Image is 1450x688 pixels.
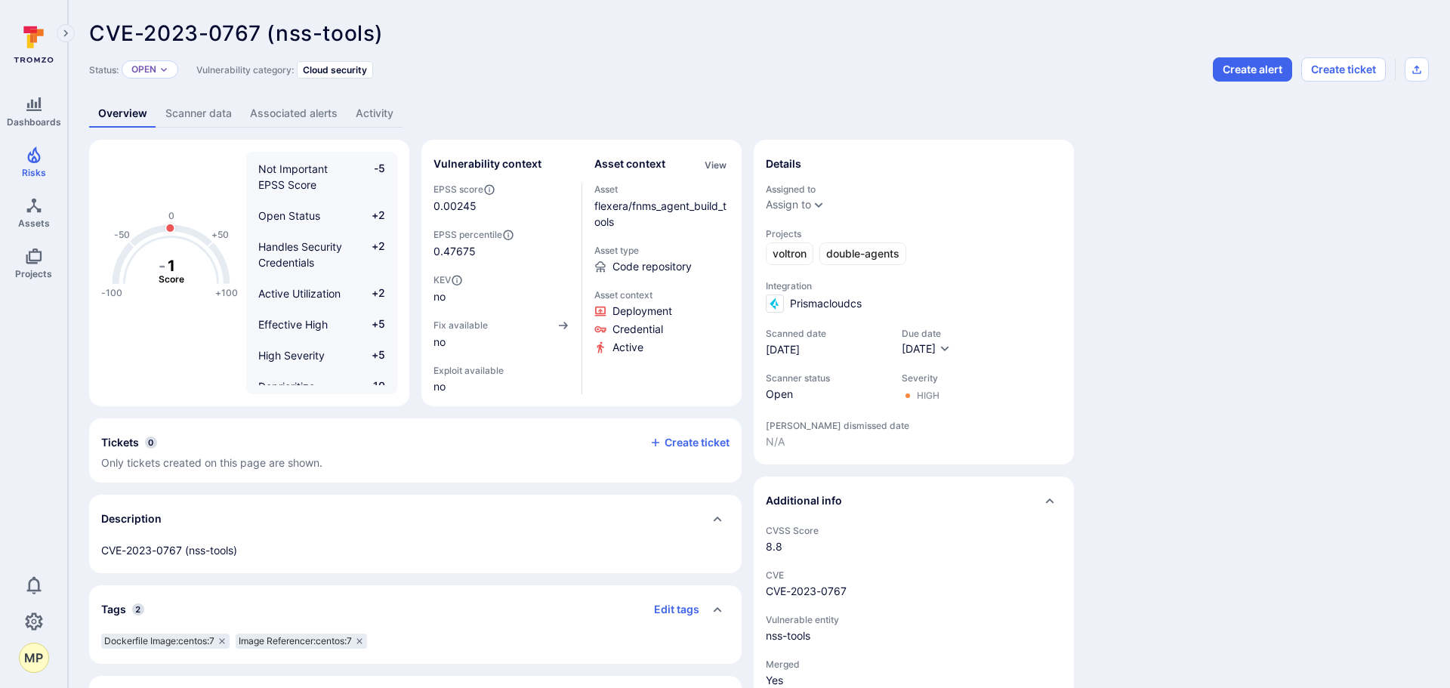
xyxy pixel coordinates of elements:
[766,328,887,339] span: Scanned date
[1301,57,1386,82] button: Create ticket
[766,493,842,508] h2: Additional info
[766,342,887,357] span: [DATE]
[89,64,119,76] span: Status:
[356,208,385,224] span: +2
[826,246,899,261] span: double-agents
[356,285,385,301] span: +2
[433,156,541,171] h2: Vulnerability context
[902,328,951,339] span: Due date
[813,199,825,211] button: Expand dropdown
[101,456,322,469] span: Only tickets created on this page are shown.
[594,156,665,171] h2: Asset context
[258,240,342,269] span: Handles Security Credentials
[89,585,742,634] div: Collapse tags
[168,257,175,275] tspan: 1
[766,156,801,171] h2: Details
[433,274,569,286] span: KEV
[702,156,730,172] div: Click to view all asset context details
[356,161,385,193] span: -5
[612,322,663,337] span: Click to view evidence
[433,379,569,394] span: no
[766,184,1062,195] span: Assigned to
[754,477,1074,525] div: Collapse
[159,65,168,74] button: Expand dropdown
[819,242,906,265] a: double-agents
[19,643,49,673] button: MP
[60,27,71,40] i: Expand navigation menu
[766,387,887,402] span: Open
[1405,57,1429,82] div: Export as CSV
[215,287,238,298] text: +100
[356,378,385,410] span: -10
[114,230,130,241] text: -50
[101,634,230,649] div: Dockerfile Image:centos:7
[258,287,341,300] span: Active Utilization
[19,643,49,673] div: Mark Paladino
[89,20,384,46] span: CVE-2023-0767 (nss-tools)
[141,257,202,285] g: The vulnerability score is based on the parameters defined in the settings
[101,511,162,526] h2: Description
[159,257,165,275] tspan: -
[902,342,936,355] span: [DATE]
[104,635,214,647] span: Dockerfile Image:centos:7
[766,539,1062,554] span: 8.8
[15,268,52,279] span: Projects
[168,211,174,222] text: 0
[790,296,862,311] span: Prismacloudcs
[612,304,672,319] span: Click to view evidence
[131,63,156,76] button: Open
[754,140,1074,464] section: details card
[89,100,1429,128] div: Vulnerability tabs
[766,420,1062,431] span: [PERSON_NAME] dismissed date
[101,543,730,558] p: CVE-2023-0767 (nss-tools)
[196,64,294,76] span: Vulnerability category:
[433,365,504,376] span: Exploit available
[902,328,951,357] div: Due date field
[766,199,811,211] button: Assign to
[594,199,727,228] a: flexera/fnms_agent_build_tools
[89,418,742,483] div: Collapse
[433,229,569,241] span: EPSS percentile
[356,316,385,332] span: +5
[766,434,1062,449] span: N/A
[433,244,569,259] span: 0.47675
[433,335,569,350] span: no
[89,100,156,128] a: Overview
[236,634,367,649] div: Image Referencer:centos:7
[766,372,887,384] span: Scanner status
[649,436,730,449] button: Create ticket
[902,342,951,357] button: [DATE]
[89,418,742,483] section: tickets card
[766,673,1062,688] span: Yes
[766,569,1062,581] span: CVE
[433,184,569,196] span: EPSS score
[297,61,373,79] div: Cloud security
[89,495,742,543] div: Collapse description
[101,287,122,298] text: -100
[101,602,126,617] h2: Tags
[101,435,139,450] h2: Tickets
[766,585,847,597] a: CVE-2023-0767
[145,437,157,449] span: 0
[241,100,347,128] a: Associated alerts
[211,230,229,241] text: +50
[258,162,328,191] span: Not Important EPSS Score
[239,635,352,647] span: Image Referencer:centos:7
[766,242,813,265] a: voltron
[594,289,730,301] span: Asset context
[258,349,325,362] span: High Severity
[766,628,1062,643] span: nss-tools
[612,340,643,355] span: Click to view evidence
[902,372,939,384] span: Severity
[433,199,477,214] span: 0.00245
[594,184,730,195] span: Asset
[766,614,1062,625] span: Vulnerable entity
[156,100,241,128] a: Scanner data
[258,209,320,222] span: Open Status
[766,280,1062,292] span: Integration
[18,218,50,229] span: Assets
[7,116,61,128] span: Dashboards
[258,318,328,331] span: Effective High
